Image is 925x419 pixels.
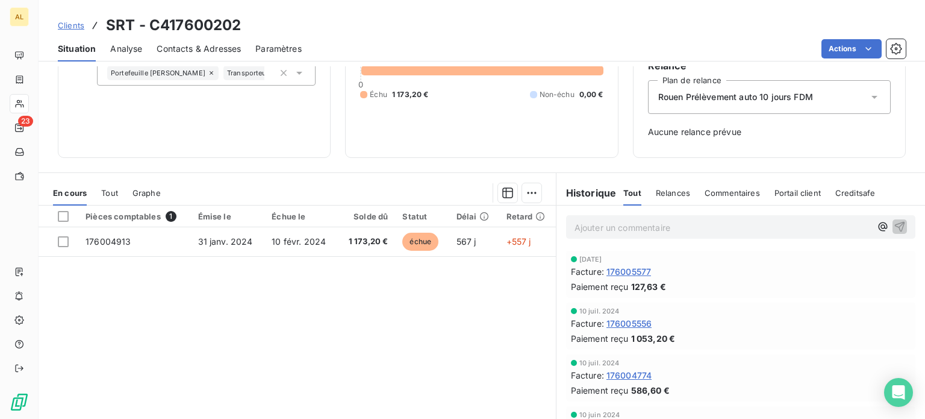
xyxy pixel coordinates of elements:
[606,265,651,278] span: 176005577
[658,91,813,103] span: Rouen Prélèvement auto 10 jours FDM
[835,188,876,198] span: Creditsafe
[540,89,575,100] span: Non-échu
[506,236,531,247] span: +557 j
[579,89,603,100] span: 0,00 €
[358,80,363,89] span: 0
[132,188,161,198] span: Graphe
[402,233,438,251] span: échue
[456,236,476,247] span: 567 j
[106,14,241,36] h3: SRT - C417600202
[58,20,84,30] span: Clients
[571,332,629,345] span: Paiement reçu
[157,43,241,55] span: Contacts & Adresses
[345,236,388,248] span: 1 173,20 €
[606,369,652,382] span: 176004774
[579,411,620,418] span: 10 juin 2024
[631,384,670,397] span: 586,60 €
[58,43,96,55] span: Situation
[345,212,388,221] div: Solde dû
[272,212,331,221] div: Échue le
[86,236,131,247] span: 176004913
[166,211,176,222] span: 1
[506,212,549,221] div: Retard
[571,317,604,330] span: Facture :
[198,236,253,247] span: 31 janv. 2024
[656,188,690,198] span: Relances
[255,43,302,55] span: Paramètres
[705,188,760,198] span: Commentaires
[821,39,882,58] button: Actions
[623,188,641,198] span: Tout
[556,186,617,200] h6: Historique
[774,188,821,198] span: Portail client
[101,188,118,198] span: Tout
[86,211,183,222] div: Pièces comptables
[606,317,652,330] span: 176005556
[884,378,913,407] div: Open Intercom Messenger
[272,236,326,247] span: 10 févr. 2024
[370,89,387,100] span: Échu
[392,89,429,100] span: 1 173,20 €
[198,212,258,221] div: Émise le
[571,384,629,397] span: Paiement reçu
[58,19,84,31] a: Clients
[631,280,666,293] span: 127,63 €
[110,43,142,55] span: Analyse
[10,392,29,412] img: Logo LeanPay
[10,7,29,27] div: AL
[18,116,33,127] span: 23
[227,69,269,77] span: Transporteur
[579,256,602,263] span: [DATE]
[10,118,28,137] a: 23
[456,212,492,221] div: Délai
[53,188,87,198] span: En cours
[111,69,205,77] span: Portefeuille [PERSON_NAME]
[402,212,441,221] div: Statut
[579,359,620,367] span: 10 juil. 2024
[648,126,891,138] span: Aucune relance prévue
[579,307,620,315] span: 10 juil. 2024
[571,280,629,293] span: Paiement reçu
[264,68,274,78] input: Ajouter une valeur
[571,265,604,278] span: Facture :
[571,369,604,382] span: Facture :
[631,332,676,345] span: 1 053,20 €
